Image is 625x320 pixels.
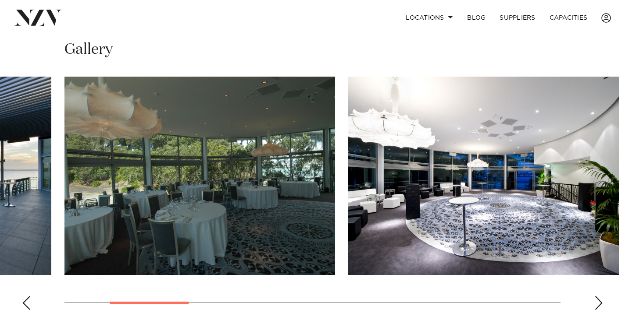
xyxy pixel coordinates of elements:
[64,77,335,275] swiper-slide: 2 / 11
[460,8,493,27] a: BLOG
[348,77,619,275] swiper-slide: 3 / 11
[543,8,595,27] a: Capacities
[14,10,62,25] img: nzv-logo.png
[399,8,460,27] a: Locations
[64,40,113,60] h2: Gallery
[493,8,542,27] a: SUPPLIERS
